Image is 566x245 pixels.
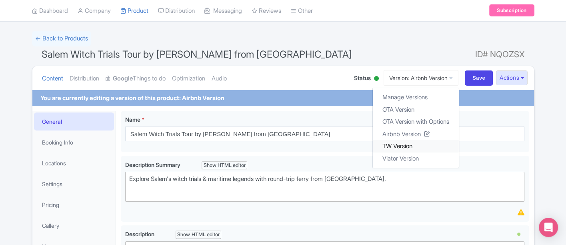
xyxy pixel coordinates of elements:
div: Active [372,73,380,85]
a: Pricing [34,196,114,214]
button: Actions [496,70,528,85]
div: You are currently editing a version of this product: Airbnb Version [40,94,224,103]
span: ID# NQOZSX [475,46,525,62]
a: General [34,112,114,131]
a: OTA Version with Options [373,116,459,128]
a: Locations [34,154,114,172]
a: Viator Version [373,152,459,165]
a: Optimization [172,66,205,91]
input: Save [465,70,493,86]
a: TW Version [373,140,459,153]
a: Version: Airbnb Version [384,70,458,86]
div: Show HTML editor [202,161,248,170]
a: Airbnb Version [373,128,459,140]
div: Explore Salem's witch trials & maritime legends with round-trip ferry from [GEOGRAPHIC_DATA]. [129,175,521,193]
a: Manage Versions [373,91,459,104]
span: Name [125,116,140,123]
span: Description Summary [125,161,182,168]
div: Open Intercom Messenger [539,218,558,237]
span: Salem Witch Trials Tour by [PERSON_NAME] from [GEOGRAPHIC_DATA] [42,48,352,60]
strong: Google [113,74,133,83]
a: GoogleThings to do [106,66,166,91]
a: Content [42,66,63,91]
span: Status [354,74,371,82]
a: Subscription [489,5,534,17]
div: Show HTML editor [176,231,222,239]
a: Gallery [34,217,114,235]
a: Audio [212,66,227,91]
a: Distribution [70,66,99,91]
a: OTA Version [373,103,459,116]
a: Settings [34,175,114,193]
span: Description [125,231,156,237]
a: Booking Info [34,133,114,151]
a: ← Back to Products [32,31,91,46]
